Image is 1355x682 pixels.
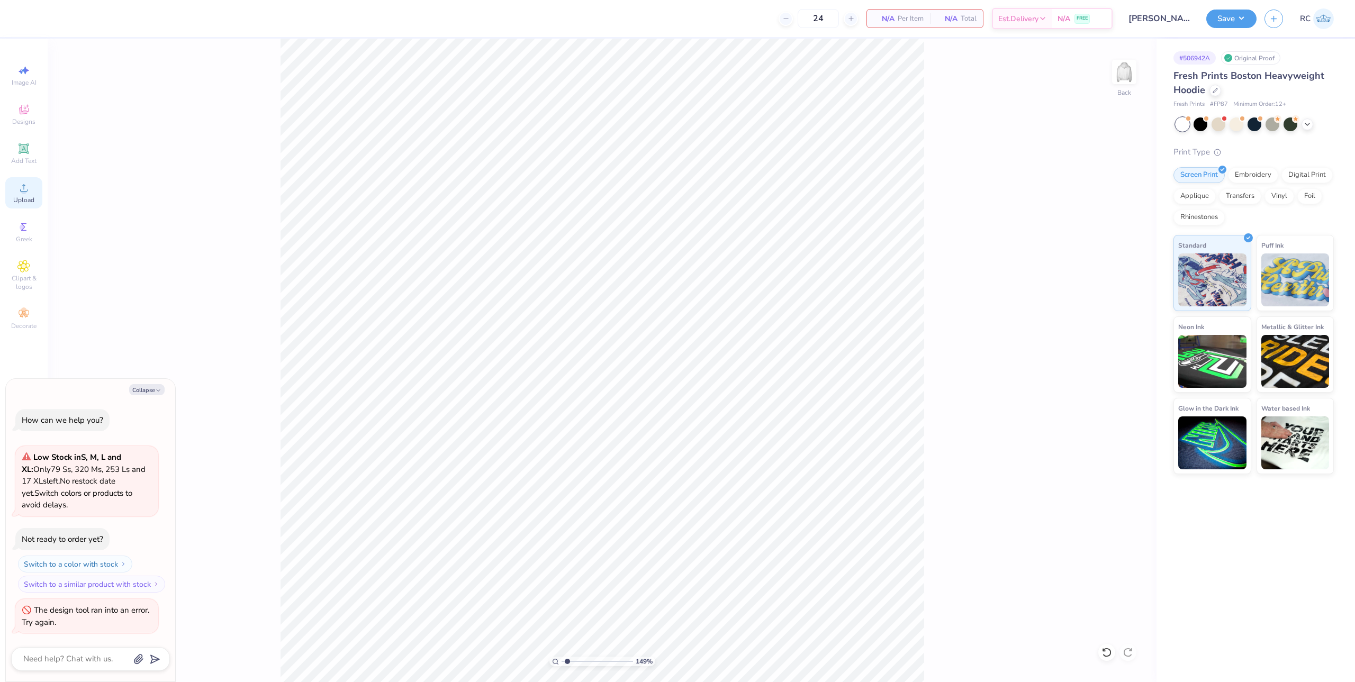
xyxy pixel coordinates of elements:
[153,581,159,587] img: Switch to a similar product with stock
[1300,8,1334,29] a: RC
[1173,69,1324,96] span: Fresh Prints Boston Heavyweight Hoodie
[1313,8,1334,29] img: Rio Cabojoc
[120,561,127,567] img: Switch to a color with stock
[1300,13,1311,25] span: RC
[129,384,165,395] button: Collapse
[1261,321,1324,332] span: Metallic & Glitter Ink
[1281,167,1333,183] div: Digital Print
[961,13,977,24] span: Total
[1117,88,1131,97] div: Back
[1173,167,1225,183] div: Screen Print
[1210,100,1228,109] span: # FP87
[1173,210,1225,225] div: Rhinestones
[1178,403,1239,414] span: Glow in the Dark Ink
[1261,240,1284,251] span: Puff Ink
[11,322,37,330] span: Decorate
[22,452,146,510] span: Only 79 Ss, 320 Ms, 253 Ls and 17 XLs left. Switch colors or products to avoid delays.
[636,657,653,666] span: 149 %
[1178,321,1204,332] span: Neon Ink
[1173,146,1334,158] div: Print Type
[1261,335,1330,388] img: Metallic & Glitter Ink
[16,235,32,243] span: Greek
[1219,188,1261,204] div: Transfers
[898,13,924,24] span: Per Item
[18,556,132,572] button: Switch to a color with stock
[1173,51,1216,65] div: # 506942A
[1178,253,1246,306] img: Standard
[1173,188,1216,204] div: Applique
[1178,335,1246,388] img: Neon Ink
[936,13,957,24] span: N/A
[1297,188,1322,204] div: Foil
[1114,61,1135,83] img: Back
[1178,240,1206,251] span: Standard
[1178,416,1246,469] img: Glow in the Dark Ink
[1264,188,1294,204] div: Vinyl
[22,605,149,628] div: The design tool ran into an error. Try again.
[22,452,121,475] strong: Low Stock in S, M, L and XL :
[22,415,103,425] div: How can we help you?
[13,196,34,204] span: Upload
[1206,10,1257,28] button: Save
[873,13,895,24] span: N/A
[1233,100,1286,109] span: Minimum Order: 12 +
[998,13,1038,24] span: Est. Delivery
[1261,403,1310,414] span: Water based Ink
[11,157,37,165] span: Add Text
[12,78,37,87] span: Image AI
[18,576,165,593] button: Switch to a similar product with stock
[1228,167,1278,183] div: Embroidery
[1221,51,1280,65] div: Original Proof
[1077,15,1088,22] span: FREE
[5,274,42,291] span: Clipart & logos
[22,534,103,544] div: Not ready to order yet?
[1173,100,1205,109] span: Fresh Prints
[1261,253,1330,306] img: Puff Ink
[1121,8,1198,29] input: Untitled Design
[1058,13,1070,24] span: N/A
[12,117,35,126] span: Designs
[798,9,839,28] input: – –
[22,476,115,498] span: No restock date yet.
[1261,416,1330,469] img: Water based Ink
